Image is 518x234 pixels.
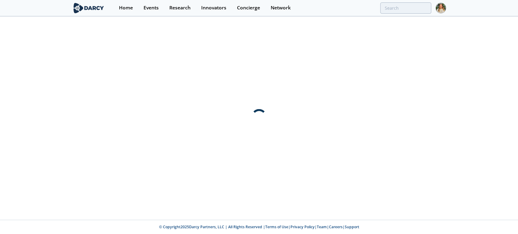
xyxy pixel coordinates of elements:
div: Network [271,5,291,10]
a: Careers [329,224,343,229]
input: Advanced Search [380,2,431,14]
a: Team [317,224,327,229]
a: Privacy Policy [290,224,315,229]
div: Research [169,5,191,10]
p: © Copyright 2025 Darcy Partners, LLC | All Rights Reserved | | | | | [35,224,484,230]
div: Events [144,5,159,10]
div: Innovators [201,5,226,10]
a: Terms of Use [265,224,288,229]
div: Home [119,5,133,10]
div: Concierge [237,5,260,10]
a: Support [345,224,359,229]
img: logo-wide.svg [72,3,105,13]
img: Profile [435,3,446,13]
